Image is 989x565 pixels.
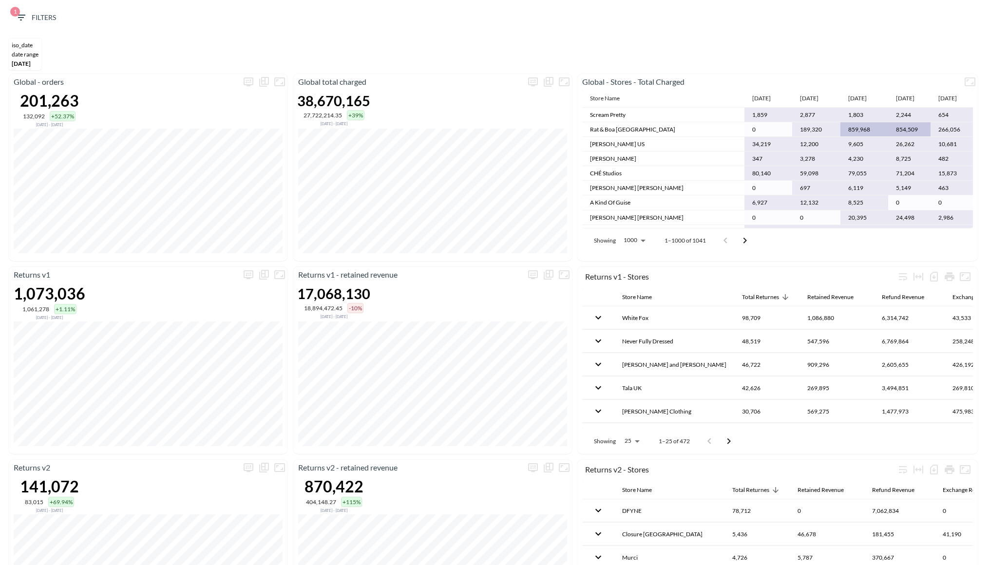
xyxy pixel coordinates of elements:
td: 0 [888,195,931,210]
div: Compared to Nov 18, 2024 - Apr 01, 2025 [297,120,370,126]
button: more [241,267,256,282]
td: Scream Pretty [582,108,744,122]
div: Compared to Nov 17, 2024 - Apr 01, 2025 [20,507,79,513]
th: 48,519 [734,330,799,353]
p: Returns v2 [9,462,241,473]
td: 463 [931,181,973,195]
span: Filters [15,12,56,24]
button: Fullscreen [957,269,973,284]
div: Refund Revenue [882,291,924,303]
td: 266,056 [931,122,973,137]
div: Store Name [622,291,652,303]
span: Display settings [241,74,256,90]
div: Number of rows selected for download: 472 [926,269,942,284]
p: Showing [594,236,616,245]
td: A Kind Of Guise [582,195,744,210]
td: 347 [744,151,792,166]
div: 141,072 [20,477,79,496]
button: Fullscreen [272,74,287,90]
span: Display settings [525,460,541,475]
th: Montirex [614,423,734,446]
th: White Fox [614,306,734,329]
div: Compared to Nov 17, 2024 - Apr 01, 2025 [14,314,85,320]
span: Store Name [622,484,665,496]
th: 98,709 [734,306,799,329]
td: 6,927 [744,195,792,210]
td: 3,278 [792,151,840,166]
p: Returns v1 - retained revenue [293,269,525,281]
div: +69.94% [48,497,74,507]
td: 1,803 [840,108,888,122]
th: [DATE] [840,90,888,108]
span: Total Returnes [742,291,792,303]
span: Refund Revenue [882,291,937,303]
th: 3,494,851 [874,377,945,399]
td: 6,119 [840,181,888,195]
th: 78,712 [724,499,790,522]
div: Retained Revenue [807,291,854,303]
th: 42,626 [734,377,799,399]
button: expand row [590,356,607,373]
th: 234,212 [799,423,874,446]
td: 0 [744,181,792,195]
td: Rat & Boa [GEOGRAPHIC_DATA] [582,122,744,137]
span: Display settings [525,267,541,282]
td: 8,525 [840,195,888,210]
p: Global total charged [293,76,525,88]
th: 7,062,834 [864,499,935,522]
td: 12,200 [792,137,840,151]
button: expand row [590,426,607,443]
td: 26,262 [888,137,931,151]
td: 8,725 [888,151,931,166]
td: 10,674 [931,225,973,240]
button: more [525,74,541,90]
th: [DATE] [888,90,931,108]
th: 6,769,864 [874,330,945,353]
td: 24,498 [888,210,931,225]
button: more [525,267,541,282]
td: 2,244 [888,108,931,122]
div: Wrap text [895,462,911,477]
div: Returns v2 - Stores [585,465,895,474]
button: Fullscreen [556,267,572,282]
div: Compared to Nov 17, 2024 - Apr 01, 2025 [304,507,363,513]
button: Fullscreen [272,460,287,475]
span: Retained Revenue [807,291,866,303]
td: 5,149 [888,181,931,195]
div: Total Returnes [742,291,779,303]
td: 38,229 [888,225,931,240]
div: -10% [347,303,363,313]
td: 189,320 [792,122,840,137]
button: expand row [590,403,607,419]
div: 404,148.27 [306,498,336,506]
td: 71,204 [888,166,931,181]
th: [DATE] [792,90,840,108]
td: Marrkt [582,225,744,240]
div: Compared to Nov 17, 2024 - Apr 01, 2025 [297,313,370,319]
div: 870,422 [304,477,363,496]
button: Go to next page [735,231,755,250]
button: expand row [590,379,607,396]
td: 0 [744,210,792,225]
div: +1.11% [54,304,76,314]
th: 46,678 [790,523,864,546]
td: 12,132 [792,195,840,210]
span: [DATE] [12,60,31,67]
div: 201,263 [20,91,79,110]
td: CHÉ Studios [582,166,744,181]
button: expand row [590,502,607,519]
td: 0 [744,122,792,137]
th: 569,275 [799,400,874,423]
button: Fullscreen [957,462,973,477]
div: 1000 [620,234,649,246]
th: Tala UK [614,377,734,399]
p: 1–25 of 472 [659,437,690,445]
th: Never Fully Dressed [614,330,734,353]
td: 4,996 [744,225,792,240]
td: 59,098 [792,166,840,181]
div: Show chart as table [541,267,556,282]
div: Compared to Nov 18, 2024 - Apr 01, 2025 [20,121,79,127]
td: 482 [931,151,973,166]
td: 654 [931,108,973,122]
div: +52.37% [50,111,76,121]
